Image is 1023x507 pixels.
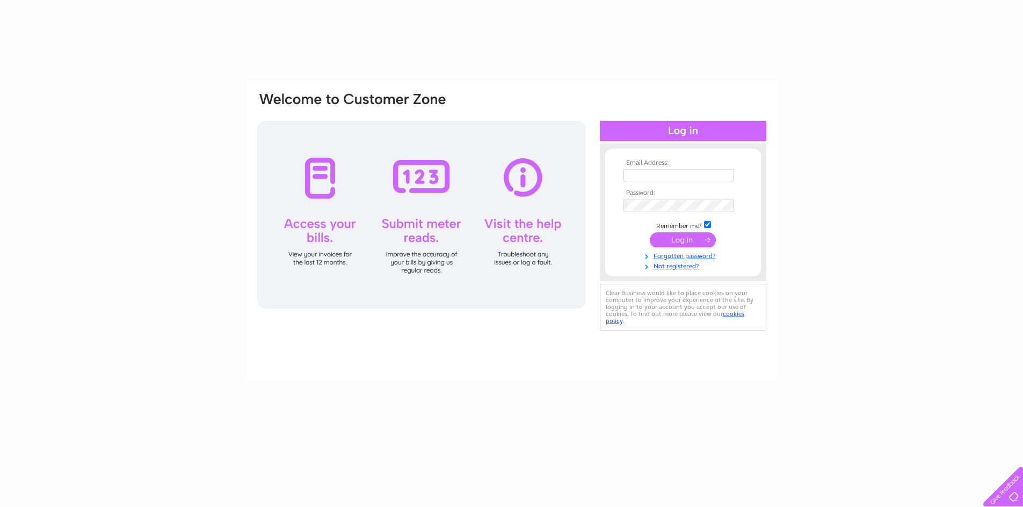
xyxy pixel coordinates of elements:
[606,310,744,325] a: cookies policy
[621,189,745,197] th: Password:
[621,159,745,167] th: Email Address:
[623,250,745,260] a: Forgotten password?
[600,284,766,330] div: Clear Business would like to place cookies on your computer to improve your experience of the sit...
[623,260,745,270] a: Not registered?
[621,219,745,230] td: Remember me?
[650,232,716,247] input: Submit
